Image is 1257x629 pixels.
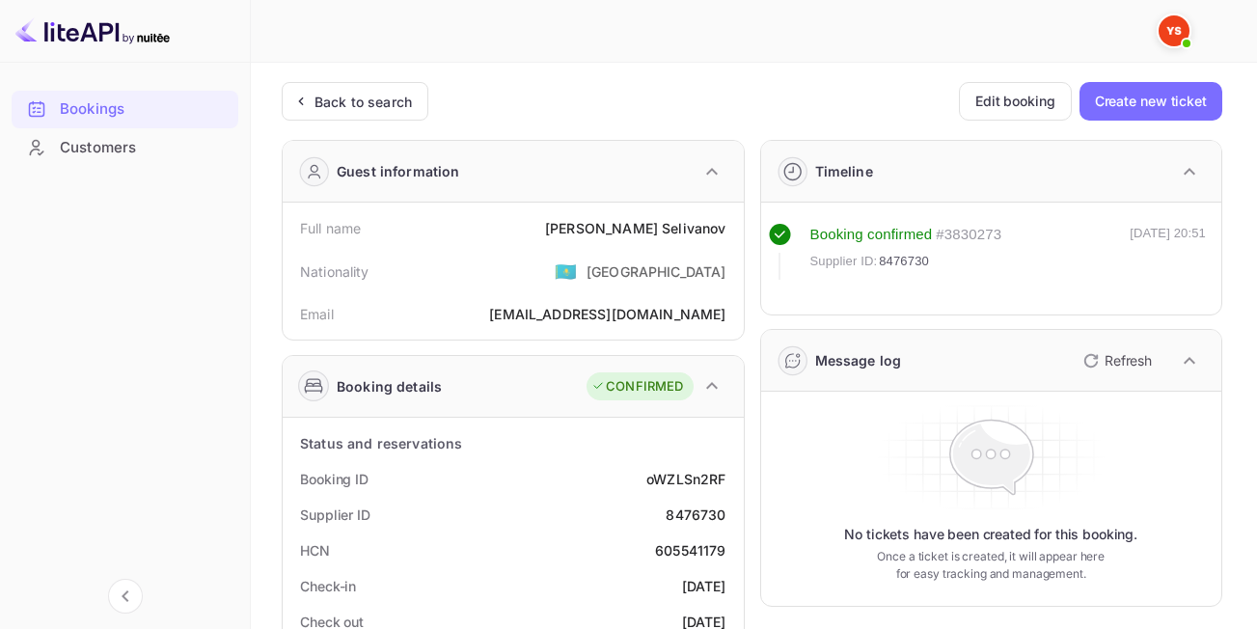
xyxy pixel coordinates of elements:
[300,576,356,596] div: Check-in
[591,377,683,397] div: CONFIRMED
[108,579,143,614] button: Collapse navigation
[300,218,361,238] div: Full name
[300,505,370,525] div: Supplier ID
[810,224,933,246] div: Booking confirmed
[844,525,1137,544] p: No tickets have been created for this booking.
[646,469,725,489] div: oWZLSn2RF
[300,433,462,453] div: Status and reservations
[815,350,902,370] div: Message log
[1105,350,1152,370] p: Refresh
[555,254,577,288] span: United States
[300,540,330,561] div: HCN
[300,469,369,489] div: Booking ID
[12,91,238,128] div: Bookings
[60,98,229,121] div: Bookings
[815,161,873,181] div: Timeline
[1130,224,1206,280] div: [DATE] 20:51
[489,304,725,324] div: [EMAIL_ADDRESS][DOMAIN_NAME]
[12,129,238,167] div: Customers
[1159,15,1189,46] img: Yandex Support
[655,540,725,561] div: 605541179
[337,161,460,181] div: Guest information
[868,548,1113,583] p: Once a ticket is created, it will appear here for easy tracking and management.
[300,304,334,324] div: Email
[60,137,229,159] div: Customers
[879,252,929,271] span: 8476730
[587,261,726,282] div: [GEOGRAPHIC_DATA]
[12,129,238,165] a: Customers
[936,224,1001,246] div: # 3830273
[314,92,412,112] div: Back to search
[12,91,238,126] a: Bookings
[337,376,442,397] div: Booking details
[666,505,725,525] div: 8476730
[1072,345,1160,376] button: Refresh
[300,261,369,282] div: Nationality
[959,82,1072,121] button: Edit booking
[682,576,726,596] div: [DATE]
[1079,82,1222,121] button: Create new ticket
[15,15,170,46] img: LiteAPI logo
[545,218,725,238] div: [PERSON_NAME] Selivanov
[810,252,878,271] span: Supplier ID:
